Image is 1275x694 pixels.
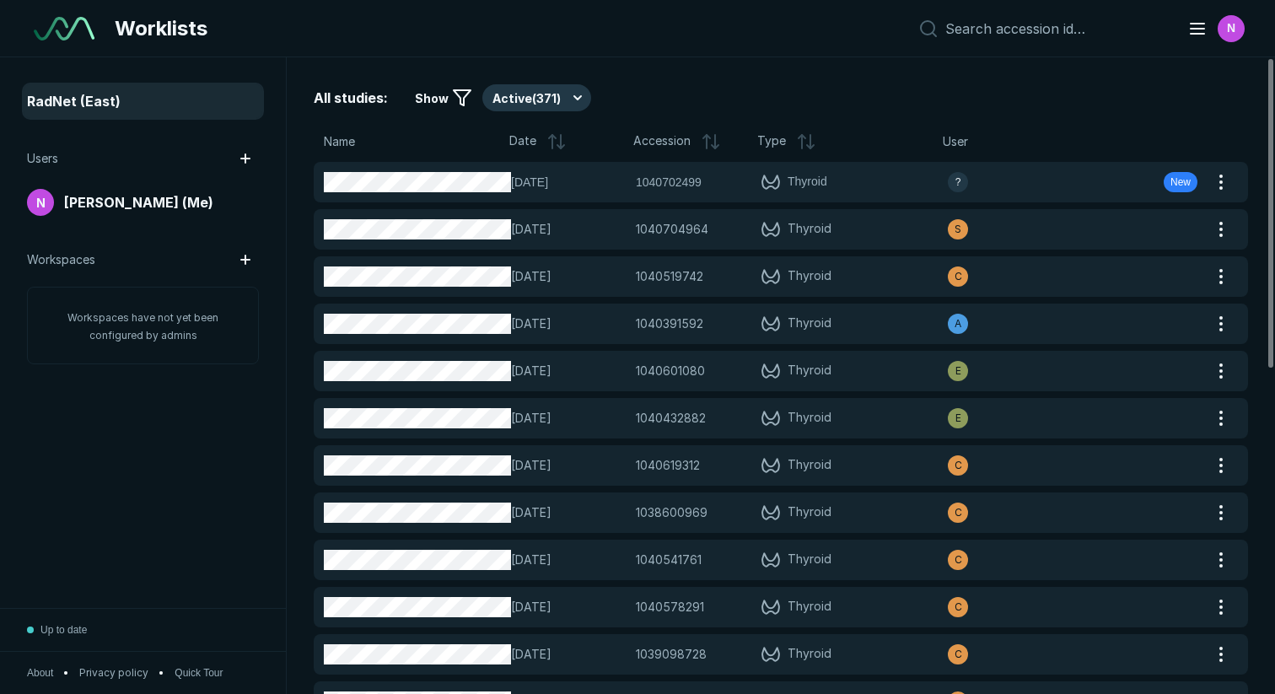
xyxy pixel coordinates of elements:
[511,267,626,286] span: [DATE]
[948,644,968,664] div: avatar-name
[788,550,831,570] span: Thyroid
[511,503,626,522] span: [DATE]
[314,209,1208,250] a: [DATE]1040704964Thyroidavatar-name
[955,363,961,379] span: E
[788,219,831,239] span: Thyroid
[636,173,702,191] span: 1040702499
[788,644,831,664] span: Thyroid
[511,315,626,333] span: [DATE]
[1218,15,1245,42] div: avatar-name
[24,84,262,118] a: RadNet (East)
[27,10,101,47] a: See-Mode Logo
[955,269,962,284] span: C
[115,13,207,44] span: Worklists
[636,315,703,333] span: 1040391592
[64,192,213,213] span: [PERSON_NAME] (Me)
[27,250,95,269] span: Workspaces
[1164,172,1197,192] div: New
[955,552,962,568] span: C
[948,219,968,239] div: avatar-name
[955,222,961,237] span: S
[1177,12,1248,46] button: avatar-name
[27,609,87,651] button: Up to date
[948,172,968,192] div: avatar-name
[314,304,1208,344] a: [DATE]1040391592Thyroidavatar-name
[27,149,58,168] span: Users
[636,220,708,239] span: 1040704964
[948,408,968,428] div: avatar-name
[24,186,262,219] a: avatar-name[PERSON_NAME] (Me)
[314,492,1208,533] a: [DATE]1038600969Thyroidavatar-name
[948,503,968,523] div: avatar-name
[1170,175,1191,190] span: New
[788,503,831,523] span: Thyroid
[40,622,87,638] span: Up to date
[511,551,626,569] span: [DATE]
[159,665,164,681] span: •
[314,445,1208,486] a: [DATE]1040619312Thyroidavatar-name
[63,665,69,681] span: •
[314,540,1208,580] a: [DATE]1040541761Thyroidavatar-name
[175,665,223,681] button: Quick Tour
[27,189,54,216] div: avatar-name
[948,361,968,381] div: avatar-name
[511,645,626,664] span: [DATE]
[314,162,1208,202] button: [DATE]1040702499Thyroidavatar-nameNew
[511,362,626,380] span: [DATE]
[511,220,626,239] span: [DATE]
[636,409,706,428] span: 1040432882
[955,411,961,426] span: E
[948,597,968,617] div: avatar-name
[1227,19,1235,37] span: N
[955,647,962,662] span: C
[511,173,626,191] span: [DATE]
[788,408,831,428] span: Thyroid
[955,458,962,473] span: C
[788,266,831,287] span: Thyroid
[788,172,827,192] span: Thyroid
[314,256,1208,297] a: [DATE]1040519742Thyroidavatar-name
[511,456,626,475] span: [DATE]
[415,89,449,107] span: Show
[636,503,707,522] span: 1038600969
[67,311,218,342] span: Workspaces have not yet been configured by admins
[636,456,700,475] span: 1040619312
[636,598,704,616] span: 1040578291
[511,598,626,616] span: [DATE]
[324,132,355,151] span: Name
[788,361,831,381] span: Thyroid
[511,409,626,428] span: [DATE]
[788,597,831,617] span: Thyroid
[757,132,786,152] span: Type
[955,505,962,520] span: C
[948,550,968,570] div: avatar-name
[314,634,1208,675] a: [DATE]1039098728Thyroidavatar-name
[955,175,961,190] span: ?
[636,362,705,380] span: 1040601080
[955,600,962,615] span: C
[948,455,968,476] div: avatar-name
[636,551,702,569] span: 1040541761
[948,314,968,334] div: avatar-name
[633,132,691,152] span: Accession
[79,665,148,681] a: Privacy policy
[788,314,831,334] span: Thyroid
[955,316,961,331] span: A
[27,665,53,681] button: About
[27,91,121,111] span: RadNet (East)
[788,455,831,476] span: Thyroid
[314,587,1208,627] a: [DATE]1040578291Thyroidavatar-name
[945,20,1167,37] input: Search accession id…
[314,398,1208,438] a: [DATE]1040432882Thyroidavatar-name
[36,194,46,212] span: N
[636,267,703,286] span: 1040519742
[943,132,968,151] span: User
[314,351,1208,391] a: [DATE]1040601080Thyroidavatar-name
[636,645,707,664] span: 1039098728
[34,17,94,40] img: See-Mode Logo
[948,266,968,287] div: avatar-name
[482,84,591,111] button: Active(371)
